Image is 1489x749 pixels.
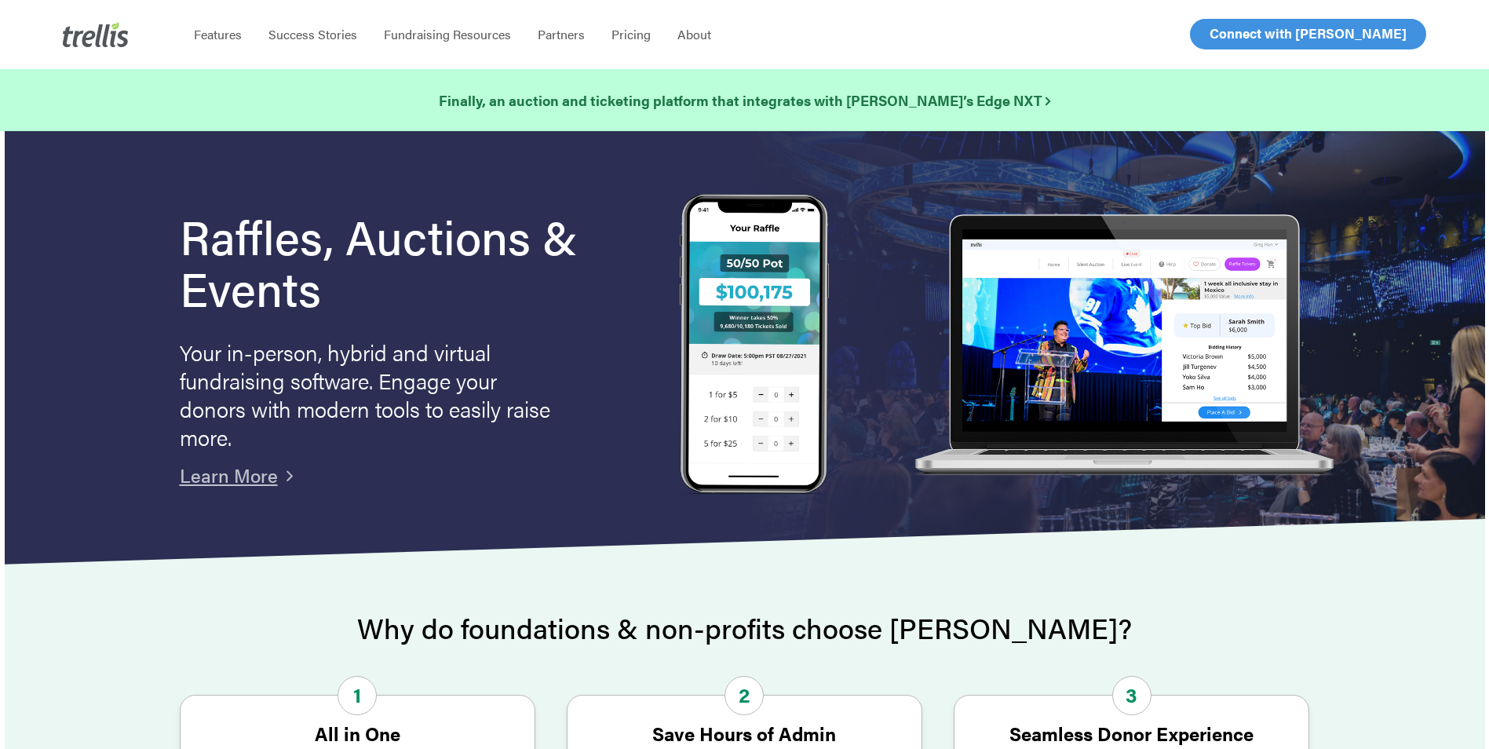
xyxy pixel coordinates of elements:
[611,25,651,43] span: Pricing
[439,90,1050,110] strong: Finally, an auction and ticketing platform that integrates with [PERSON_NAME]’s Edge NXT
[370,27,524,42] a: Fundraising Resources
[268,25,357,43] span: Success Stories
[524,27,598,42] a: Partners
[338,676,377,715] span: 1
[1210,24,1407,42] span: Connect with [PERSON_NAME]
[724,676,764,715] span: 2
[652,720,836,747] strong: Save Hours of Admin
[180,462,278,488] a: Learn More
[63,22,129,47] img: Trellis
[677,25,711,43] span: About
[181,27,255,42] a: Features
[180,210,621,313] h1: Raffles, Auctions & Events
[384,25,511,43] span: Fundraising Resources
[906,214,1341,477] img: rafflelaptop_mac_optim.png
[180,612,1310,644] h2: Why do foundations & non-profits choose [PERSON_NAME]?
[194,25,242,43] span: Features
[598,27,664,42] a: Pricing
[680,194,829,498] img: Trellis Raffles, Auctions and Event Fundraising
[439,90,1050,111] a: Finally, an auction and ticketing platform that integrates with [PERSON_NAME]’s Edge NXT
[255,27,370,42] a: Success Stories
[180,338,557,451] p: Your in-person, hybrid and virtual fundraising software. Engage your donors with modern tools to ...
[1190,19,1426,49] a: Connect with [PERSON_NAME]
[315,720,400,747] strong: All in One
[1009,720,1254,747] strong: Seamless Donor Experience
[538,25,585,43] span: Partners
[664,27,724,42] a: About
[1112,676,1151,715] span: 3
